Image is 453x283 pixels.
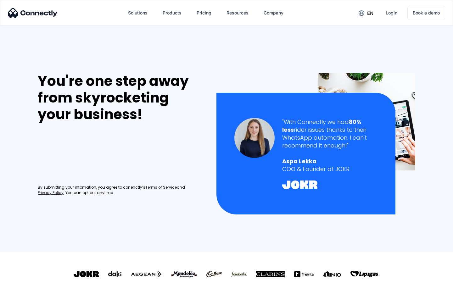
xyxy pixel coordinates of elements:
div: Login [386,8,397,17]
div: You're one step away from skyrocketing your business! [38,73,203,123]
strong: 80% less [282,118,361,134]
div: Resources [226,8,249,17]
div: By submitting your infomation, you agree to conenctly’s and . You can opt out anytime. [38,185,203,196]
a: Book a demo [407,6,445,20]
iframe: Form 0 [38,130,132,177]
div: Solutions [128,8,148,17]
div: Company [264,8,283,17]
div: COO & Founder at JOKR [282,165,377,173]
div: "With Connectly we had rider issues thanks to their WhatsApp automation. I can't recommend it eno... [282,118,377,150]
ul: Language list [13,272,38,281]
a: Privacy Policy [38,190,64,196]
aside: Language selected: English [6,272,38,281]
strong: Aspa Lekka [282,157,316,165]
div: Resources [221,5,254,20]
a: Login [381,5,402,20]
div: Solutions [123,5,153,20]
img: Connectly Logo [8,8,58,18]
div: Products [158,5,187,20]
div: en [367,9,373,18]
a: Pricing [192,5,216,20]
div: Products [163,8,182,17]
div: Pricing [197,8,211,17]
a: Terms of Service [145,185,177,190]
div: en [354,8,378,18]
div: Company [259,5,288,20]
